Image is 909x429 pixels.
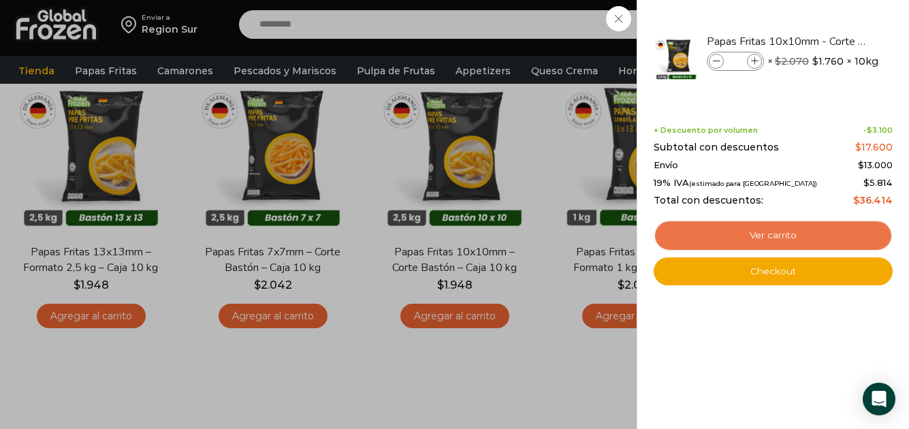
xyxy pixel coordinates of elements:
[654,257,893,286] a: Checkout
[867,125,893,135] bdi: 3.100
[654,160,678,171] span: Envío
[654,178,817,189] span: 19% IVA
[867,125,872,135] span: $
[654,220,893,251] a: Ver carrito
[767,52,878,71] span: × × 10kg
[863,383,895,415] div: Open Intercom Messenger
[689,180,817,187] small: (estimado para [GEOGRAPHIC_DATA])
[654,195,763,206] span: Total con descuentos:
[812,54,844,68] bdi: 1.760
[775,55,809,67] bdi: 2.070
[775,55,781,67] span: $
[863,177,870,188] span: $
[725,54,746,69] input: Product quantity
[853,194,859,206] span: $
[855,141,893,153] bdi: 17.600
[654,126,758,135] span: + Descuento por volumen
[858,159,864,170] span: $
[863,126,893,135] span: -
[812,54,818,68] span: $
[855,141,861,153] span: $
[853,194,893,206] bdi: 36.414
[707,34,869,49] a: Papas Fritas 10x10mm - Corte Bastón - Caja 10 kg
[858,159,893,170] bdi: 13.000
[654,142,779,153] span: Subtotal con descuentos
[863,177,893,188] span: 5.814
